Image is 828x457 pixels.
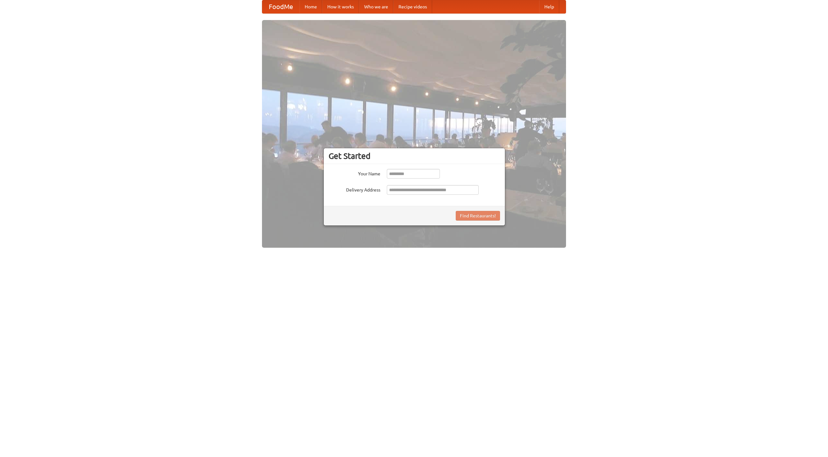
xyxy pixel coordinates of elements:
a: FoodMe [262,0,300,13]
a: Recipe videos [393,0,432,13]
h3: Get Started [329,151,500,161]
label: Delivery Address [329,185,380,193]
a: Help [539,0,559,13]
a: How it works [322,0,359,13]
a: Who we are [359,0,393,13]
a: Home [300,0,322,13]
label: Your Name [329,169,380,177]
button: Find Restaurants! [456,211,500,221]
